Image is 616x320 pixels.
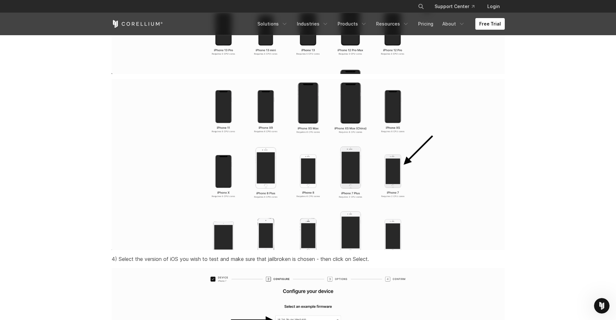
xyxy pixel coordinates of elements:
a: Support Center [429,1,480,12]
button: Search [415,1,427,12]
a: Login [482,1,505,12]
img: Screenshot%202023-07-12%20at%2009-00-51-png.png [112,79,505,250]
a: Corellium Home [112,20,163,28]
div: Navigation Menu [254,18,505,30]
a: Solutions [254,18,292,30]
p: 4) Select the version of iOS you wish to test and make sure that jailbroken is chosen - then clic... [112,255,505,263]
a: Products [334,18,371,30]
a: About [438,18,469,30]
a: Industries [293,18,332,30]
div: Navigation Menu [410,1,505,12]
a: Resources [372,18,413,30]
iframe: Intercom live chat [594,298,610,314]
a: Free Trial [475,18,505,30]
a: Pricing [414,18,437,30]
